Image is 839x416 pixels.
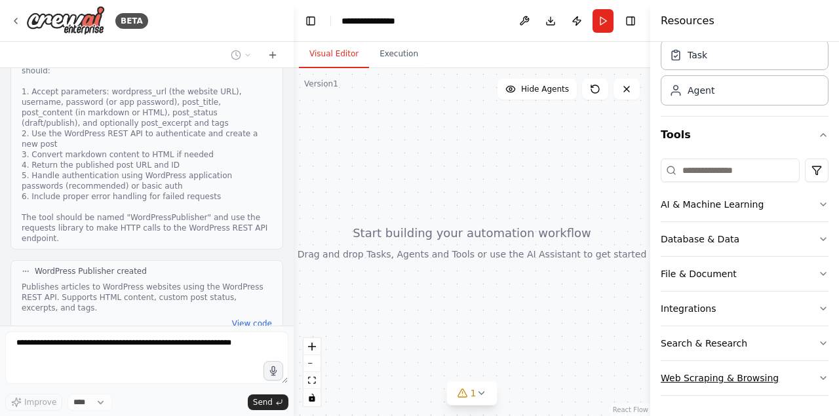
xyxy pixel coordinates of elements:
span: Send [253,397,273,407]
button: toggle interactivity [303,389,321,406]
div: Version 1 [304,79,338,89]
div: Publishes articles to WordPress websites using the WordPress REST API. Supports HTML content, cus... [22,282,272,313]
button: Improve [5,394,62,411]
span: 1 [471,387,477,400]
div: Crew [661,35,829,116]
div: Tools [661,153,829,406]
button: Click to speak your automation idea [263,361,283,381]
div: Task [688,48,707,62]
span: Improve [24,397,56,407]
button: Hide Agents [498,79,577,100]
div: React Flow controls [303,338,321,406]
button: zoom in [303,338,321,355]
a: React Flow attribution [613,406,648,413]
div: BETA [115,13,148,29]
button: fit view [303,372,321,389]
button: Integrations [661,292,829,326]
button: Search & Research [661,326,829,360]
button: Hide right sidebar [621,12,640,30]
span: Hide Agents [521,84,569,94]
button: Visual Editor [299,41,369,68]
button: AI & Machine Learning [661,187,829,221]
h4: Resources [661,13,714,29]
span: WordPress Publisher created [35,266,147,276]
div: Agent [688,84,714,97]
nav: breadcrumb [341,14,407,28]
button: View code [232,318,272,329]
button: Send [248,394,288,410]
button: Database & Data [661,222,829,256]
button: 1 [447,381,498,406]
button: Hide left sidebar [302,12,320,30]
button: Execution [369,41,429,68]
button: Web Scraping & Browsing [661,361,829,395]
button: zoom out [303,355,321,372]
img: Logo [26,6,105,35]
div: Create a WordPress publishing tool that can publish articles to a WordPress website using the Wor... [22,45,272,244]
button: Start a new chat [262,47,283,63]
button: File & Document [661,257,829,291]
button: Tools [661,117,829,153]
button: Switch to previous chat [225,47,257,63]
